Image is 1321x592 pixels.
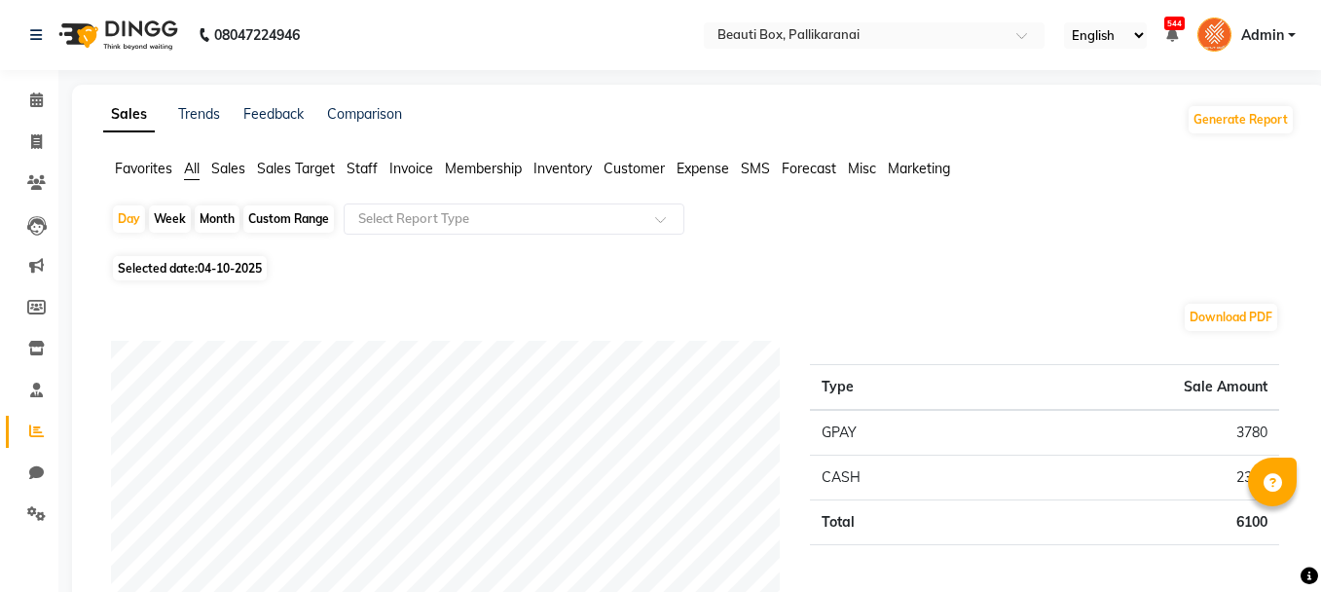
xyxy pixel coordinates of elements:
span: Forecast [782,160,836,177]
a: Trends [178,105,220,123]
span: Invoice [389,160,433,177]
td: GPAY [810,410,982,456]
td: 2320 [982,456,1279,500]
span: All [184,160,200,177]
span: SMS [741,160,770,177]
a: Sales [103,97,155,132]
span: Marketing [888,160,950,177]
span: 544 [1164,17,1185,30]
span: Membership [445,160,522,177]
td: 6100 [982,500,1279,545]
span: Sales Target [257,160,335,177]
img: Admin [1197,18,1231,52]
span: 04-10-2025 [198,261,262,276]
span: Customer [604,160,665,177]
span: Staff [347,160,378,177]
th: Type [810,365,982,411]
b: 08047224946 [214,8,300,62]
td: 3780 [982,410,1279,456]
img: logo [50,8,183,62]
div: Day [113,205,145,233]
iframe: chat widget [1239,514,1302,573]
span: Expense [677,160,729,177]
span: Misc [848,160,876,177]
a: 544 [1166,26,1178,44]
th: Sale Amount [982,365,1279,411]
button: Generate Report [1189,106,1293,133]
span: Selected date: [113,256,267,280]
div: Month [195,205,239,233]
td: CASH [810,456,982,500]
span: Sales [211,160,245,177]
td: Total [810,500,982,545]
div: Custom Range [243,205,334,233]
span: Admin [1241,25,1284,46]
span: Favorites [115,160,172,177]
div: Week [149,205,191,233]
span: Inventory [533,160,592,177]
a: Comparison [327,105,402,123]
a: Feedback [243,105,304,123]
button: Download PDF [1185,304,1277,331]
